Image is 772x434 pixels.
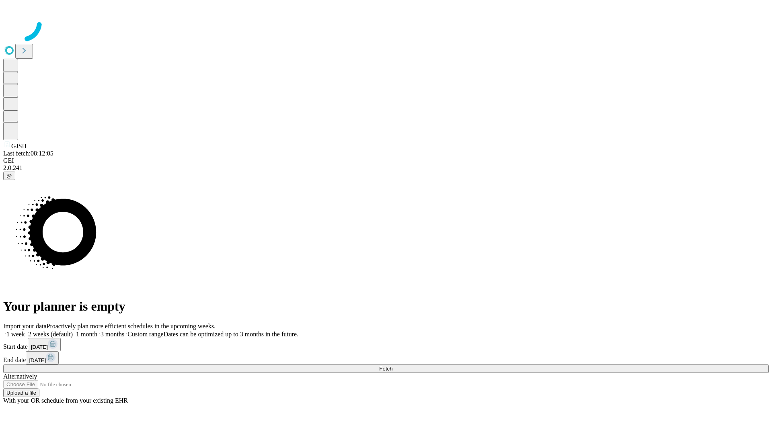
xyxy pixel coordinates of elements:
[3,351,769,364] div: End date
[11,143,27,149] span: GJSH
[3,150,53,157] span: Last fetch: 08:12:05
[164,331,298,338] span: Dates can be optimized up to 3 months in the future.
[3,389,39,397] button: Upload a file
[3,172,15,180] button: @
[47,323,216,330] span: Proactively plan more efficient schedules in the upcoming weeks.
[101,331,124,338] span: 3 months
[3,299,769,314] h1: Your planner is empty
[3,323,47,330] span: Import your data
[3,164,769,172] div: 2.0.241
[379,366,392,372] span: Fetch
[6,331,25,338] span: 1 week
[28,338,61,351] button: [DATE]
[3,397,128,404] span: With your OR schedule from your existing EHR
[31,344,48,350] span: [DATE]
[3,338,769,351] div: Start date
[3,157,769,164] div: GEI
[3,373,37,380] span: Alternatively
[29,357,46,363] span: [DATE]
[6,173,12,179] span: @
[26,351,59,364] button: [DATE]
[3,364,769,373] button: Fetch
[76,331,97,338] span: 1 month
[28,331,73,338] span: 2 weeks (default)
[127,331,163,338] span: Custom range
